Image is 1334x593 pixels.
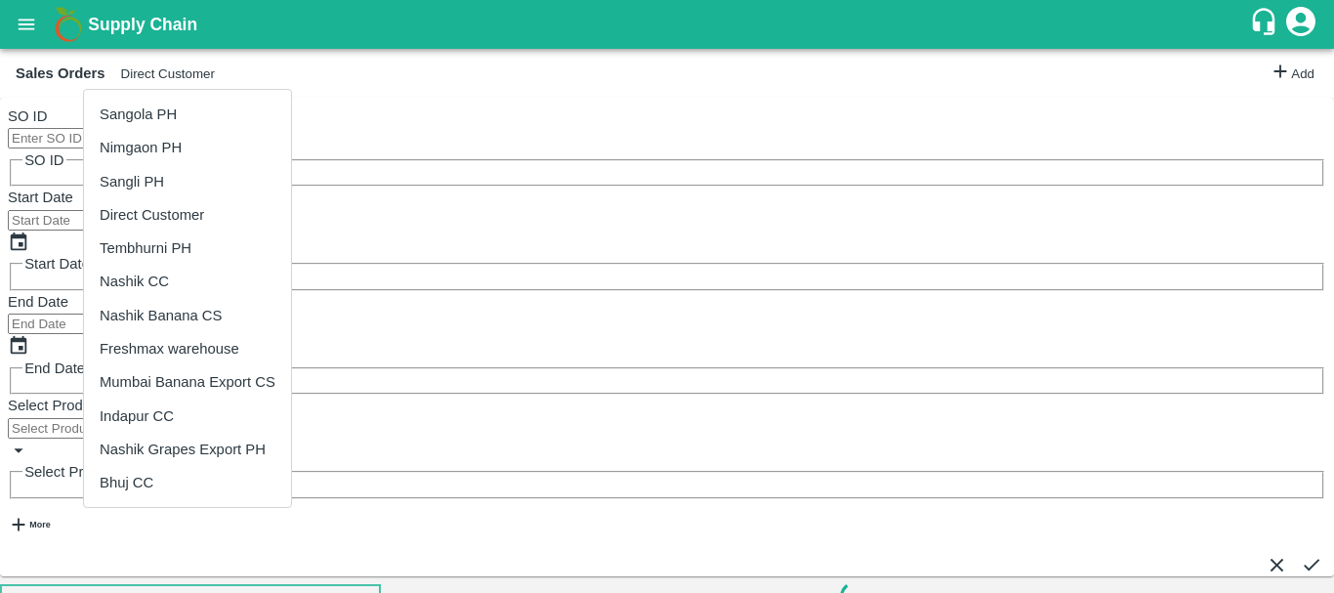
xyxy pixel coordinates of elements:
[8,398,109,413] label: Select Products
[8,314,181,334] input: End Date
[84,232,291,265] li: Tembhurni PH
[4,2,49,47] button: open drawer
[84,299,291,332] li: Nashik Banana CS
[84,265,291,298] li: Nashik CC
[8,440,29,461] button: Open
[84,433,291,466] li: Nashik Grapes Export PH
[88,15,197,34] b: Supply Chain
[1270,61,1314,85] button: Add
[8,210,181,231] input: Start Date
[84,466,291,499] li: Bhuj CC
[84,365,291,399] li: Mumbai Banana Export CS
[84,165,291,198] li: Sangli PH
[24,360,85,376] span: End Date
[24,152,63,168] span: SO ID
[84,98,291,131] li: Sangola PH
[8,108,47,124] label: SO ID
[24,256,90,272] span: Start Date
[8,294,68,310] label: End Date
[29,520,50,529] strong: More
[121,66,215,81] button: Select DC
[1249,7,1283,42] div: customer-support
[16,61,105,86] div: Sales Orders
[8,232,29,253] button: Choose date
[8,418,181,439] input: Select Products
[8,190,73,205] label: Start Date
[84,131,291,164] li: Nimgaon PH
[24,464,135,480] span: Select Products *
[49,5,88,44] img: logo
[1283,4,1318,45] div: account of current user
[84,332,291,365] li: Freshmax warehouse
[8,128,181,148] input: Enter SO ID
[84,198,291,232] li: Direct Customer
[84,400,291,433] li: Indapur CC
[8,335,29,357] button: Choose date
